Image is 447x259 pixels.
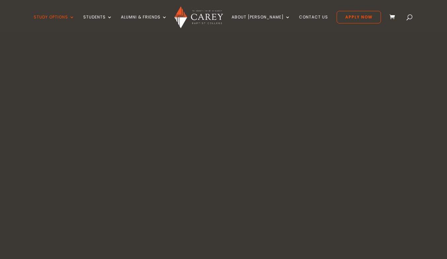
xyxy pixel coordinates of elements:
[174,6,223,28] img: Carey Baptist College
[232,15,290,30] a: About [PERSON_NAME]
[337,11,381,23] a: Apply Now
[34,15,75,30] a: Study Options
[299,15,328,30] a: Contact Us
[121,15,167,30] a: Alumni & Friends
[83,15,112,30] a: Students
